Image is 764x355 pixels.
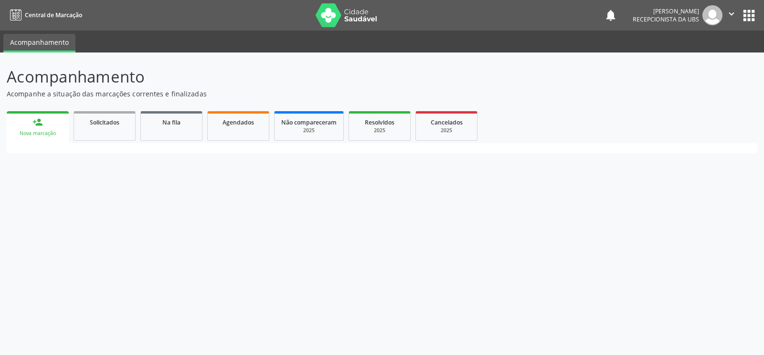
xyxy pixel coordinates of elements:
[365,118,394,126] span: Resolvidos
[281,127,337,134] div: 2025
[223,118,254,126] span: Agendados
[3,34,75,52] a: Acompanhamento
[90,118,119,126] span: Solicitados
[726,9,737,19] i: 
[423,127,470,134] div: 2025
[281,118,337,126] span: Não compareceram
[13,130,62,137] div: Nova marcação
[702,5,722,25] img: img
[722,5,741,25] button: 
[7,89,532,99] p: Acompanhe a situação das marcações correntes e finalizadas
[32,117,43,127] div: person_add
[162,118,180,126] span: Na fila
[7,65,532,89] p: Acompanhamento
[741,7,757,24] button: apps
[7,7,82,23] a: Central de Marcação
[25,11,82,19] span: Central de Marcação
[431,118,463,126] span: Cancelados
[633,7,699,15] div: [PERSON_NAME]
[633,15,699,23] span: Recepcionista da UBS
[604,9,617,22] button: notifications
[356,127,403,134] div: 2025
